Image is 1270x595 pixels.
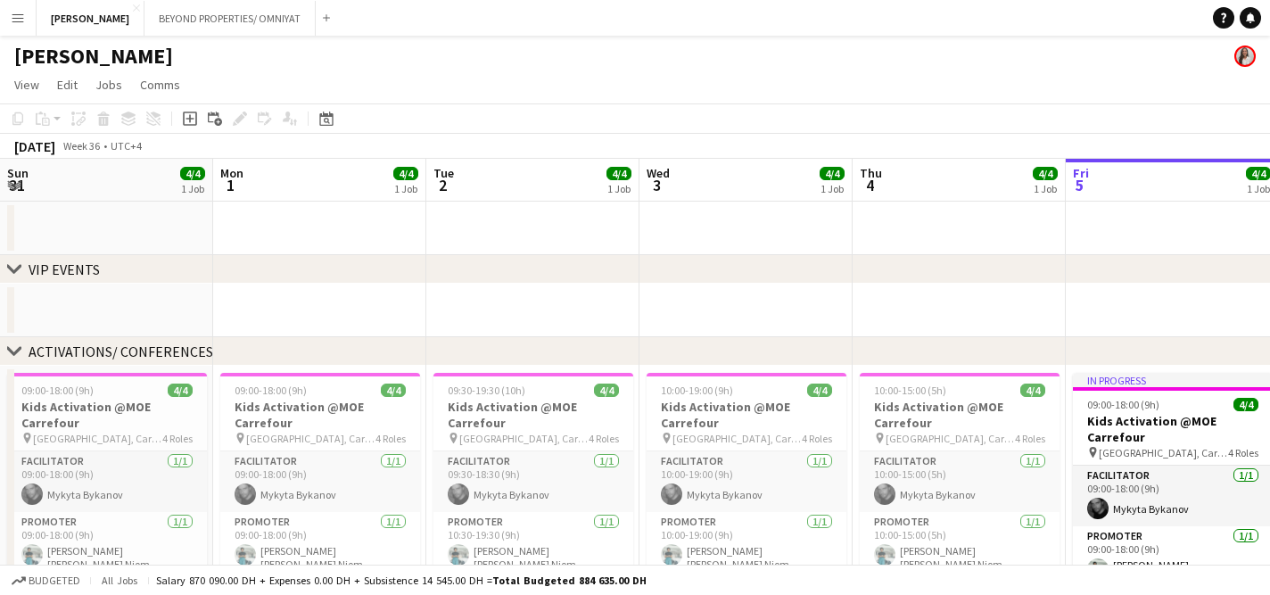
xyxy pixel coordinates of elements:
span: 5 [1070,175,1089,195]
span: [GEOGRAPHIC_DATA], Carrefour [459,432,589,445]
span: [GEOGRAPHIC_DATA], Carrefour [246,432,375,445]
span: 09:00-18:00 (9h) [235,384,307,397]
span: 09:00-18:00 (9h) [1087,398,1159,411]
button: Budgeted [9,571,83,591]
div: 1 Job [1247,182,1270,195]
span: 4 Roles [1015,432,1045,445]
h3: Kids Activation @MOE Carrefour [647,399,846,431]
div: 1 Job [181,182,204,195]
span: 4/4 [381,384,406,397]
span: 4/4 [180,167,205,180]
span: 4/4 [807,384,832,397]
span: [GEOGRAPHIC_DATA], Carrefour [886,432,1015,445]
span: Budgeted [29,574,80,587]
div: VIP EVENTS [29,260,100,278]
span: Total Budgeted 884 635.00 DH [492,574,647,587]
span: Wed [647,165,670,181]
div: [DATE] [14,137,55,155]
app-card-role: Facilitator1/109:30-18:30 (9h)Mykyta Bykanov [433,451,633,512]
span: 4 Roles [375,432,406,445]
h1: [PERSON_NAME] [14,43,173,70]
button: BEYOND PROPERTIES/ OMNIYAT [144,1,316,36]
span: 09:00-18:00 (9h) [21,384,94,397]
span: 2 [431,175,454,195]
h3: Kids Activation @MOE Carrefour [860,399,1060,431]
span: Edit [57,77,78,93]
app-card-role: Promoter1/110:30-19:30 (9h)[PERSON_NAME] [PERSON_NAME] Njom [433,512,633,578]
span: Week 36 [59,139,103,153]
span: 4 Roles [802,432,832,445]
span: 09:30-19:30 (10h) [448,384,525,397]
h3: Kids Activation @MOE Carrefour [220,399,420,431]
div: Salary 870 090.00 DH + Expenses 0.00 DH + Subsistence 14 545.00 DH = [156,574,647,587]
app-user-avatar: Ines de Puybaudet [1234,45,1256,67]
span: 4/4 [594,384,619,397]
span: 10:00-19:00 (9h) [661,384,733,397]
h3: Kids Activation @MOE Carrefour [433,399,633,431]
app-card-role: Facilitator1/110:00-19:00 (9h)Mykyta Bykanov [647,451,846,512]
span: 4 [857,175,882,195]
span: 4/4 [168,384,193,397]
span: All jobs [98,574,141,587]
a: Edit [50,73,85,96]
app-card-role: Promoter1/109:00-18:00 (9h)[PERSON_NAME] [PERSON_NAME] Njom [220,512,420,578]
span: Sun [7,165,29,181]
app-card-role: Promoter1/110:00-19:00 (9h)[PERSON_NAME] [PERSON_NAME] Njom [647,512,846,578]
span: 4/4 [820,167,845,180]
span: 4 Roles [1228,446,1258,459]
app-card-role: Facilitator1/110:00-15:00 (5h)Mykyta Bykanov [860,451,1060,512]
span: 3 [644,175,670,195]
span: 4/4 [393,167,418,180]
div: 1 Job [607,182,631,195]
span: [GEOGRAPHIC_DATA], Carrefour [672,432,802,445]
div: 1 Job [1034,182,1057,195]
button: [PERSON_NAME] [37,1,144,36]
span: 4/4 [1020,384,1045,397]
span: 4/4 [1033,167,1058,180]
span: View [14,77,39,93]
div: 1 Job [394,182,417,195]
span: 4/4 [1233,398,1258,411]
app-card-role: Promoter1/110:00-15:00 (5h)[PERSON_NAME] [PERSON_NAME] Njom [860,512,1060,578]
a: Jobs [88,73,129,96]
span: 4/4 [606,167,631,180]
span: 10:00-15:00 (5h) [874,384,946,397]
span: 4 Roles [162,432,193,445]
a: View [7,73,46,96]
app-card-role: Facilitator1/109:00-18:00 (9h)Mykyta Bykanov [220,451,420,512]
span: Fri [1073,165,1089,181]
span: Jobs [95,77,122,93]
app-card-role: Promoter1/109:00-18:00 (9h)[PERSON_NAME] [PERSON_NAME] Njom [7,512,207,578]
div: UTC+4 [111,139,142,153]
span: [GEOGRAPHIC_DATA], Carrefour [1099,446,1228,459]
span: Mon [220,165,243,181]
span: Tue [433,165,454,181]
div: ACTIVATIONS/ CONFERENCES [29,343,213,360]
span: 1 [218,175,243,195]
span: 4 Roles [589,432,619,445]
span: Comms [140,77,180,93]
span: 31 [4,175,29,195]
span: [GEOGRAPHIC_DATA], Carrefour [33,432,162,445]
app-card-role: Facilitator1/109:00-18:00 (9h)Mykyta Bykanov [7,451,207,512]
span: Thu [860,165,882,181]
div: 1 Job [821,182,844,195]
h3: Kids Activation @MOE Carrefour [7,399,207,431]
a: Comms [133,73,187,96]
